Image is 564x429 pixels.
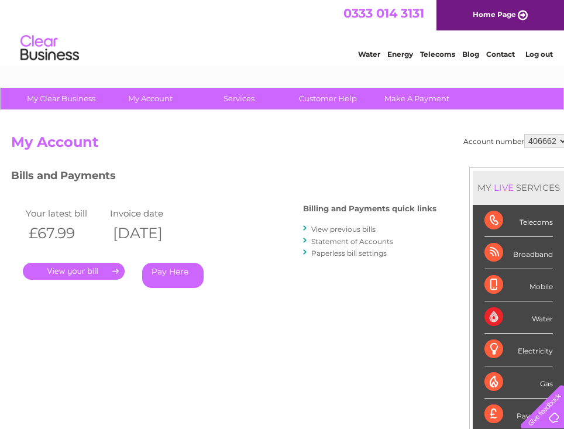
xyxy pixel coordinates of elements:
[484,301,553,334] div: Water
[303,204,436,213] h4: Billing and Payments quick links
[13,88,109,109] a: My Clear Business
[343,6,424,20] a: 0333 014 3131
[525,50,553,59] a: Log out
[420,50,455,59] a: Telecoms
[23,205,107,221] td: Your latest bill
[11,167,436,188] h3: Bills and Payments
[311,225,376,234] a: View previous bills
[484,334,553,366] div: Electricity
[102,88,198,109] a: My Account
[23,221,107,245] th: £67.99
[484,269,553,301] div: Mobile
[484,237,553,269] div: Broadband
[142,263,204,288] a: Pay Here
[280,88,376,109] a: Customer Help
[23,263,125,280] a: .
[107,221,191,245] th: [DATE]
[484,366,553,399] div: Gas
[6,6,559,57] div: Clear Business is a trading name of Verastar Limited (registered in [GEOGRAPHIC_DATA] No. 3667643...
[107,205,191,221] td: Invoice date
[387,50,413,59] a: Energy
[20,30,80,66] img: logo.png
[311,237,393,246] a: Statement of Accounts
[369,88,465,109] a: Make A Payment
[491,182,516,193] div: LIVE
[486,50,515,59] a: Contact
[358,50,380,59] a: Water
[191,88,287,109] a: Services
[484,205,553,237] div: Telecoms
[462,50,479,59] a: Blog
[311,249,387,258] a: Paperless bill settings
